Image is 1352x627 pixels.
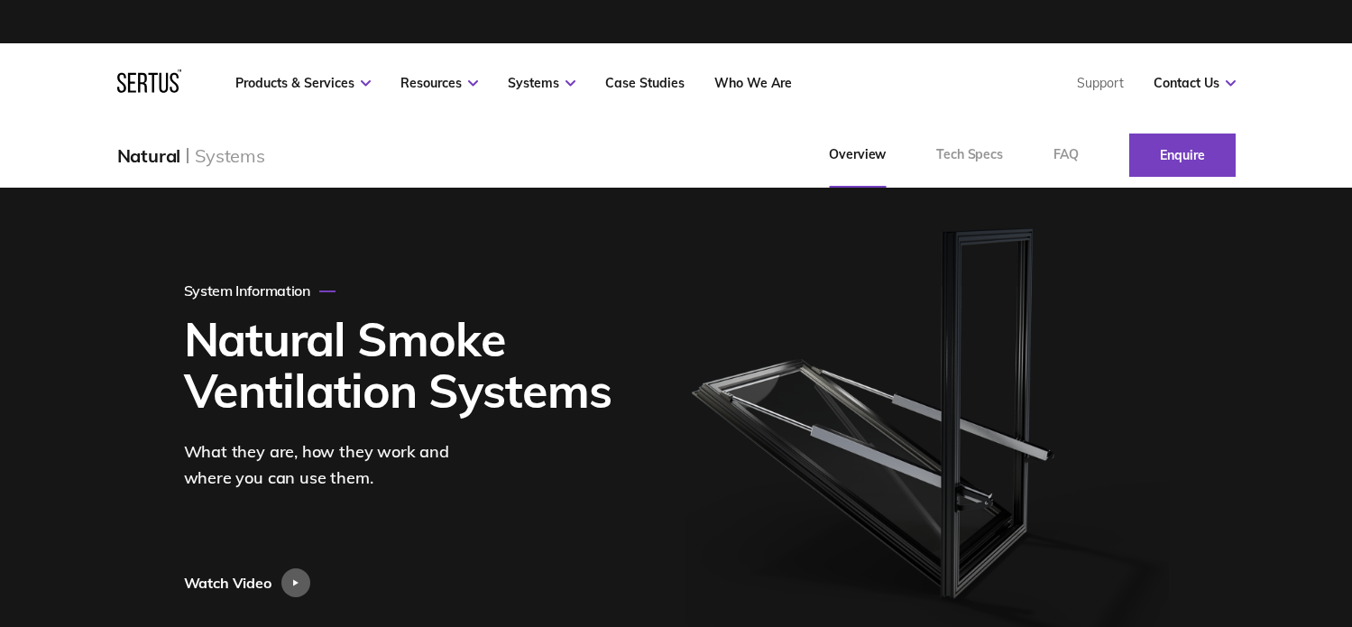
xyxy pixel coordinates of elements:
[184,313,628,416] h1: Natural Smoke Ventilation Systems
[184,439,482,492] div: What they are, how they work and where you can use them.
[1262,540,1352,627] iframe: Chat Widget
[117,144,181,167] div: Natural
[1154,75,1236,91] a: Contact Us
[195,144,265,167] div: Systems
[911,123,1028,188] a: Tech Specs
[235,75,371,91] a: Products & Services
[714,75,792,91] a: Who We Are
[184,568,271,597] div: Watch Video
[400,75,478,91] a: Resources
[184,281,336,300] div: System Information
[1028,123,1104,188] a: FAQ
[1129,134,1236,177] a: Enquire
[605,75,685,91] a: Case Studies
[508,75,575,91] a: Systems
[1077,75,1124,91] a: Support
